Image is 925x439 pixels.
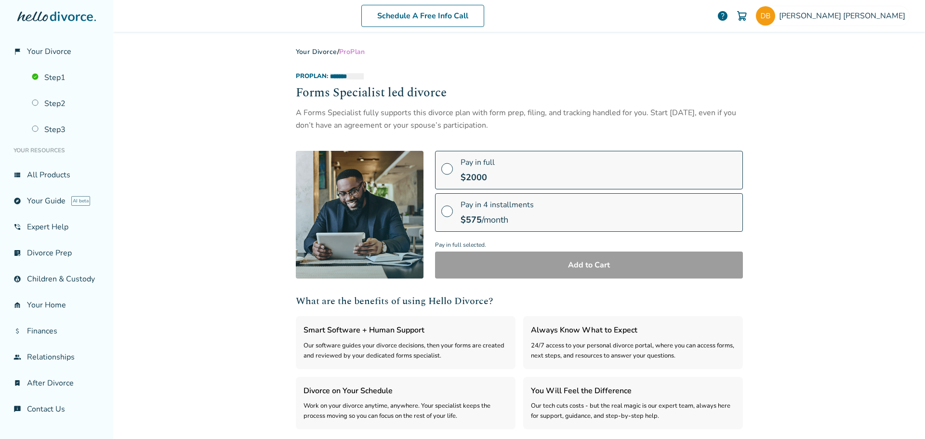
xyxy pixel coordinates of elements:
[13,48,21,55] span: flag_2
[779,11,909,21] span: [PERSON_NAME] [PERSON_NAME]
[8,398,106,420] a: chat_infoContact Us
[461,214,482,226] span: $ 575
[531,341,735,361] div: 24/7 access to your personal divorce portal, where you can access forms, next steps, and resource...
[877,393,925,439] iframe: Chat Widget
[27,46,71,57] span: Your Divorce
[13,197,21,205] span: explore
[13,379,21,387] span: bookmark_check
[13,327,21,335] span: attach_money
[531,324,735,336] h3: Always Know What to Expect
[8,294,106,316] a: garage_homeYour Home
[461,200,534,210] span: Pay in 4 installments
[296,106,743,132] div: A Forms Specialist fully supports this divorce plan with form prep, filing, and tracking handled ...
[8,190,106,212] a: exploreYour GuideAI beta
[304,385,508,397] h3: Divorce on Your Schedule
[296,47,337,56] a: Your Divorce
[13,405,21,413] span: chat_info
[13,353,21,361] span: group
[756,6,775,26] img: dboucher08@hotmail.com
[13,223,21,231] span: phone_in_talk
[531,401,735,422] div: Our tech cuts costs - but the real magic is our expert team, always here for support, guidance, a...
[296,72,328,80] span: Pro Plan:
[717,10,728,22] a: help
[8,141,106,160] li: Your Resources
[71,196,90,206] span: AI beta
[8,346,106,368] a: groupRelationships
[13,275,21,283] span: account_child
[8,372,106,394] a: bookmark_checkAfter Divorce
[296,294,743,308] h2: What are the benefits of using Hello Divorce?
[8,216,106,238] a: phone_in_talkExpert Help
[13,301,21,309] span: garage_home
[361,5,484,27] a: Schedule A Free Info Call
[296,47,743,56] div: /
[8,320,106,342] a: attach_moneyFinances
[461,157,495,168] span: Pay in full
[339,47,365,56] span: Pro Plan
[296,84,743,103] h2: Forms Specialist led divorce
[26,67,106,89] a: Step1
[736,10,748,22] img: Cart
[304,401,508,422] div: Work on your divorce anytime, anywhere. Your specialist keeps the process moving so you can focus...
[461,214,534,226] div: /month
[296,151,423,279] img: [object Object]
[26,93,106,115] a: Step2
[304,324,508,336] h3: Smart Software + Human Support
[8,268,106,290] a: account_childChildren & Custody
[13,171,21,179] span: view_list
[435,239,743,252] span: Pay in full selected.
[531,385,735,397] h3: You Will Feel the Difference
[304,341,508,361] div: Our software guides your divorce decisions, then your forms are created and reviewed by your dedi...
[13,249,21,257] span: list_alt_check
[435,252,743,279] button: Add to Cart
[8,242,106,264] a: list_alt_checkDivorce Prep
[461,172,487,183] span: $ 2000
[8,40,106,63] a: flag_2Your Divorce
[8,164,106,186] a: view_listAll Products
[26,119,106,141] a: Step3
